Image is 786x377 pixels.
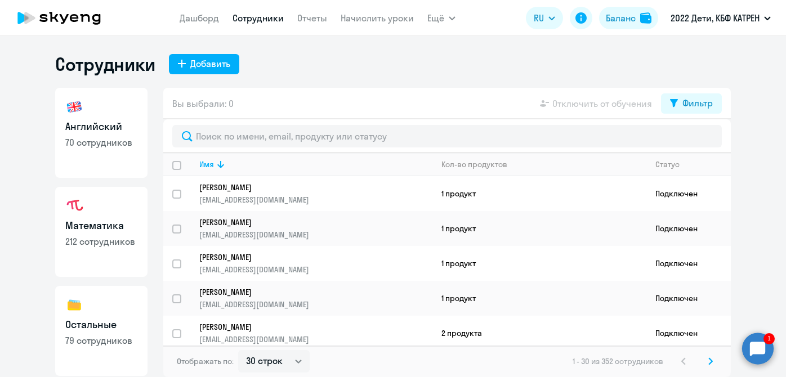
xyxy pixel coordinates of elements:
[646,211,731,246] td: Подключен
[427,11,444,25] span: Ещё
[606,11,636,25] div: Баланс
[199,159,432,169] div: Имя
[172,125,722,147] input: Поиск по имени, email, продукту или статусу
[65,136,137,149] p: 70 сотрудников
[65,296,83,314] img: others
[172,97,234,110] span: Вы выбрали: 0
[199,287,417,297] p: [PERSON_NAME]
[432,211,646,246] td: 1 продукт
[65,197,83,215] img: math
[534,11,544,25] span: RU
[297,12,327,24] a: Отчеты
[661,93,722,114] button: Фильтр
[646,246,731,281] td: Подключен
[55,187,148,277] a: Математика212 сотрудников
[432,246,646,281] td: 1 продукт
[526,7,563,29] button: RU
[199,217,432,240] a: [PERSON_NAME][EMAIL_ADDRESS][DOMAIN_NAME]
[199,322,432,344] a: [PERSON_NAME][EMAIL_ADDRESS][DOMAIN_NAME]
[199,334,432,344] p: [EMAIL_ADDRESS][DOMAIN_NAME]
[65,218,137,233] h3: Математика
[180,12,219,24] a: Дашборд
[665,5,776,32] button: 2022 Дети, КБФ КАТРЕН
[65,235,137,248] p: 212 сотрудников
[199,195,432,205] p: [EMAIL_ADDRESS][DOMAIN_NAME]
[65,334,137,347] p: 79 сотрудников
[199,252,432,275] a: [PERSON_NAME][EMAIL_ADDRESS][DOMAIN_NAME]
[199,322,417,332] p: [PERSON_NAME]
[671,11,760,25] p: 2022 Дети, КБФ КАТРЕН
[682,96,713,110] div: Фильтр
[65,98,83,116] img: english
[646,176,731,211] td: Подключен
[199,287,432,309] a: [PERSON_NAME][EMAIL_ADDRESS][DOMAIN_NAME]
[199,264,432,275] p: [EMAIL_ADDRESS][DOMAIN_NAME]
[190,57,230,70] div: Добавить
[233,12,284,24] a: Сотрудники
[646,281,731,316] td: Подключен
[65,317,137,332] h3: Остальные
[199,217,417,227] p: [PERSON_NAME]
[199,299,432,309] p: [EMAIL_ADDRESS][DOMAIN_NAME]
[432,176,646,211] td: 1 продукт
[199,182,417,192] p: [PERSON_NAME]
[432,281,646,316] td: 1 продукт
[646,316,731,351] td: Подключен
[573,356,663,366] span: 1 - 30 из 352 сотрудников
[655,159,730,169] div: Статус
[55,88,148,178] a: Английский70 сотрудников
[655,159,680,169] div: Статус
[177,356,234,366] span: Отображать по:
[199,159,214,169] div: Имя
[199,230,432,240] p: [EMAIL_ADDRESS][DOMAIN_NAME]
[55,53,155,75] h1: Сотрудники
[65,119,137,134] h3: Английский
[427,7,455,29] button: Ещё
[199,252,417,262] p: [PERSON_NAME]
[441,159,507,169] div: Кол-во продуктов
[599,7,658,29] button: Балансbalance
[640,12,651,24] img: balance
[55,286,148,376] a: Остальные79 сотрудников
[341,12,414,24] a: Начислить уроки
[199,182,432,205] a: [PERSON_NAME][EMAIL_ADDRESS][DOMAIN_NAME]
[441,159,646,169] div: Кол-во продуктов
[432,316,646,351] td: 2 продукта
[169,54,239,74] button: Добавить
